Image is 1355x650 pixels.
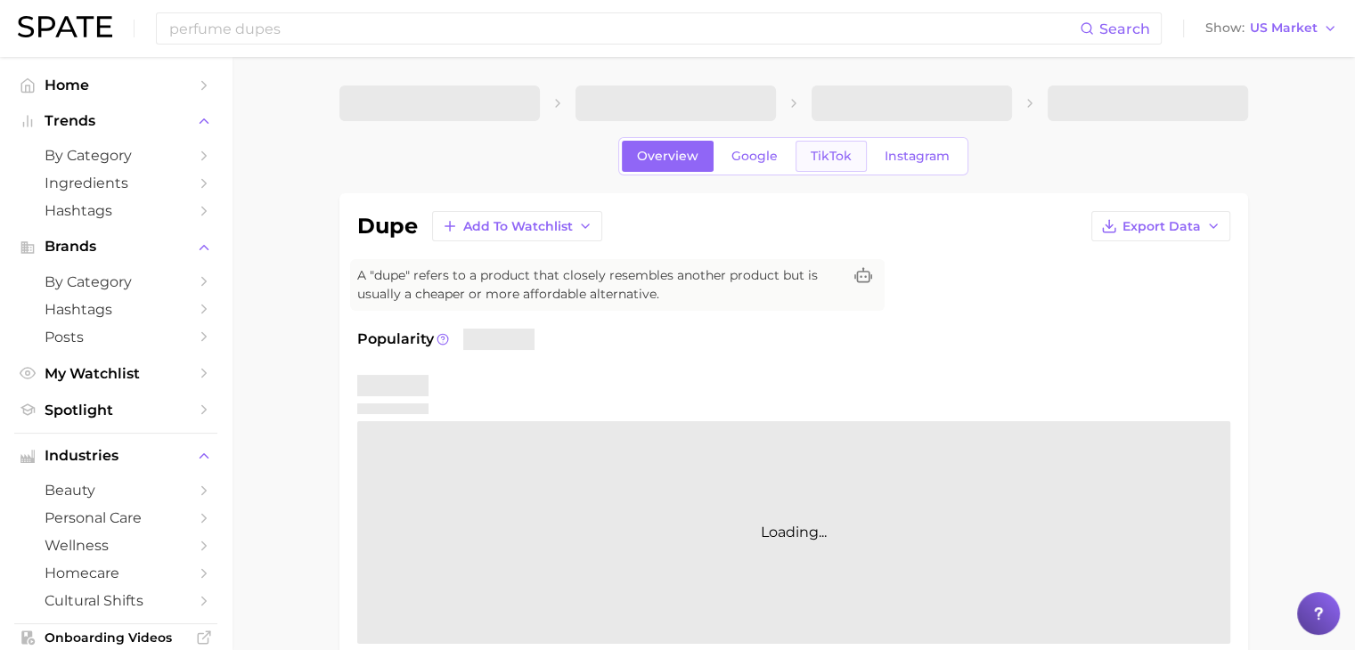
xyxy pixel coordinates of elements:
[45,592,187,609] span: cultural shifts
[14,296,217,323] a: Hashtags
[45,630,187,646] span: Onboarding Videos
[14,587,217,614] a: cultural shifts
[14,532,217,559] a: wellness
[45,239,187,255] span: Brands
[45,402,187,418] span: Spotlight
[432,211,602,241] button: Add to Watchlist
[885,149,950,164] span: Instagram
[45,301,187,318] span: Hashtags
[14,504,217,532] a: personal care
[1205,23,1245,33] span: Show
[14,360,217,387] a: My Watchlist
[45,202,187,219] span: Hashtags
[716,141,793,172] a: Google
[14,559,217,587] a: homecare
[45,565,187,581] span: homecare
[167,13,1080,44] input: Search here for a brand, industry, or ingredient
[45,77,187,93] span: Home
[811,149,852,164] span: TikTok
[45,365,187,382] span: My Watchlist
[622,141,714,172] a: Overview
[14,108,217,134] button: Trends
[1091,211,1230,241] button: Export Data
[14,169,217,197] a: Ingredients
[18,16,112,37] img: SPATE
[45,175,187,191] span: Ingredients
[796,141,867,172] a: TikTok
[14,142,217,169] a: by Category
[731,149,778,164] span: Google
[14,476,217,504] a: beauty
[1099,20,1150,37] span: Search
[1250,23,1318,33] span: US Market
[45,147,187,164] span: by Category
[869,141,965,172] a: Instagram
[45,509,187,526] span: personal care
[357,215,418,237] h1: dupe
[14,197,217,224] a: Hashtags
[14,268,217,296] a: by Category
[14,396,217,424] a: Spotlight
[14,233,217,260] button: Brands
[14,443,217,469] button: Industries
[637,149,698,164] span: Overview
[357,329,434,350] span: Popularity
[45,482,187,499] span: beauty
[463,219,573,234] span: Add to Watchlist
[45,113,187,129] span: Trends
[45,537,187,554] span: wellness
[14,71,217,99] a: Home
[14,323,217,351] a: Posts
[45,273,187,290] span: by Category
[357,266,842,304] span: A "dupe" refers to a product that closely resembles another product but is usually a cheaper or m...
[1201,17,1342,40] button: ShowUS Market
[45,448,187,464] span: Industries
[357,421,1230,644] div: Loading...
[45,329,187,345] span: Posts
[1122,219,1201,234] span: Export Data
